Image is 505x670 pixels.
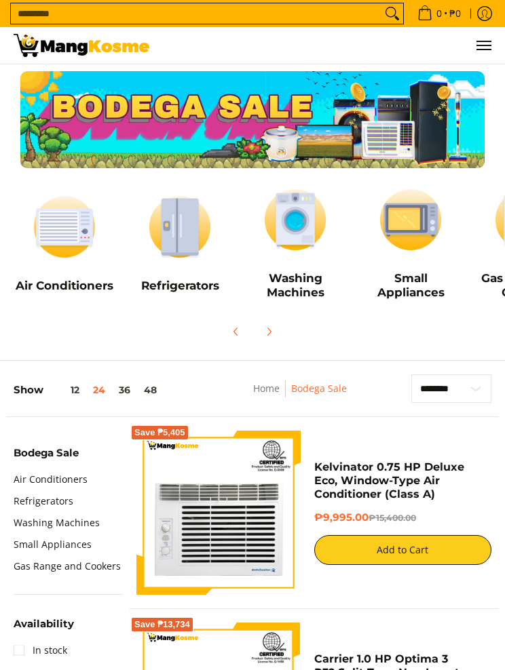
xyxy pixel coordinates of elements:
[163,27,491,64] nav: Main Menu
[136,431,301,595] img: Kelvinator 0.75 HP Deluxe Eco, Window-Type Air Conditioner (Class A)
[218,380,382,411] nav: Breadcrumbs
[475,27,491,64] button: Menu
[14,490,73,512] a: Refrigerators
[253,382,280,395] a: Home
[14,189,115,265] img: Air Conditioners
[112,385,137,395] button: 36
[14,384,164,397] h5: Show
[314,511,492,525] h6: ₱9,995.00
[360,271,462,300] h5: Small Appliances
[314,535,492,565] button: Add to Cart
[14,512,100,534] a: Washing Machines
[134,429,185,437] span: Save ₱5,405
[43,385,86,395] button: 12
[86,385,112,395] button: 24
[314,460,464,500] a: Kelvinator 0.75 HP Deluxe Eco, Window-Type Air Conditioner (Class A)
[14,639,67,661] a: In stock
[129,279,231,293] h5: Refrigerators
[14,619,74,639] summary: Open
[447,9,463,18] span: ₱0
[254,317,284,347] button: Next
[129,189,231,303] a: Refrigerators Refrigerators
[221,317,251,347] button: Previous
[244,182,346,311] a: Washing Machines Washing Machines
[14,189,115,303] a: Air Conditioners Air Conditioners
[413,6,465,21] span: •
[14,555,121,577] a: Gas Range and Cookers
[244,271,346,300] h5: Washing Machines
[369,513,416,523] del: ₱15,400.00
[14,534,92,555] a: Small Appliances
[14,448,79,458] span: Bodega Sale
[381,3,403,24] button: Search
[14,279,115,293] h5: Air Conditioners
[244,182,346,258] img: Washing Machines
[129,189,231,265] img: Refrigerators
[14,34,149,57] img: Bodega Sale l Mang Kosme: Cost-Efficient &amp; Quality Home Appliances
[434,9,444,18] span: 0
[360,182,462,311] a: Small Appliances Small Appliances
[14,469,88,490] a: Air Conditioners
[137,385,164,395] button: 48
[360,182,462,258] img: Small Appliances
[163,27,491,64] ul: Customer Navigation
[291,382,347,395] a: Bodega Sale
[14,448,79,469] summary: Open
[14,619,74,629] span: Availability
[134,620,190,629] span: Save ₱13,734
